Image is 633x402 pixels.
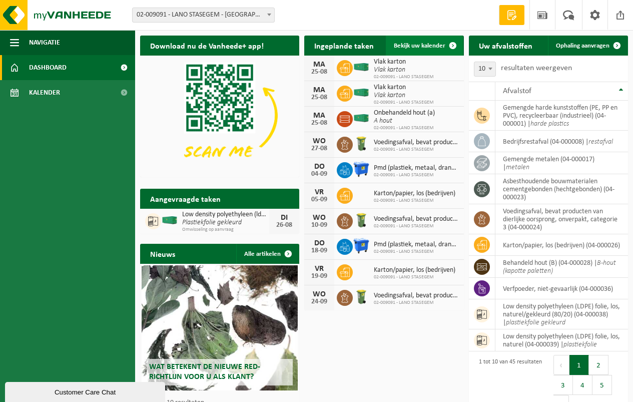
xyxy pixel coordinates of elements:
div: 10-09 [309,222,329,229]
span: Vlak karton [374,84,434,92]
i: metalen [506,164,529,171]
td: karton/papier, los (bedrijven) (04-000026) [495,234,628,256]
a: Wat betekent de nieuwe RED-richtlijn voor u als klant? [142,265,298,390]
div: 24-09 [309,298,329,305]
span: 10 [474,62,496,77]
span: Karton/papier, los (bedrijven) [374,190,455,198]
div: WO [309,137,329,145]
span: 02-009091 - LANO STASEGEM [374,100,434,106]
a: Ophaling aanvragen [548,36,627,56]
span: 02-009091 - LANO STASEGEM [374,147,458,153]
div: 27-08 [309,145,329,152]
span: 02-009091 - LANO STASEGEM [374,125,435,131]
span: 02-009091 - LANO STASEGEM [374,74,434,80]
span: Dashboard [29,55,67,80]
span: 02-009091 - LANO STASEGEM - HARELBEKE [132,8,275,23]
i: Vlak karton [374,92,405,99]
span: Vlak karton [374,58,434,66]
a: Alle artikelen [236,244,298,264]
div: MA [309,61,329,69]
div: WO [309,290,329,298]
span: Voedingsafval, bevat producten van dierlijke oorsprong, onverpakt, categorie 3 [374,139,458,147]
img: Download de VHEPlus App [140,56,299,175]
img: HK-XC-40-GN-00 [353,63,370,72]
div: MA [309,86,329,94]
i: harde plastics [530,120,569,128]
span: Voedingsafval, bevat producten van dierlijke oorsprong, onverpakt, categorie 3 [374,292,458,300]
button: 1 [569,355,589,375]
td: behandeld hout (B) (04-000028) | [495,256,628,278]
a: Bekijk uw kalender [386,36,463,56]
img: WB-1100-HPE-BE-01 [353,161,370,178]
td: asbesthoudende bouwmaterialen cementgebonden (hechtgebonden) (04-000023) [495,174,628,204]
img: HK-XC-40-GN-00 [353,88,370,97]
button: 2 [589,355,608,375]
span: Bekijk uw kalender [394,43,445,49]
span: Voedingsafval, bevat producten van dierlijke oorsprong, onverpakt, categorie 3 [374,215,458,223]
td: verfpoeder, niet-gevaarlijk (04-000036) [495,278,628,299]
div: 19-09 [309,273,329,280]
div: WO [309,214,329,222]
img: HK-XC-40-GN-00 [353,114,370,123]
button: 5 [592,375,612,395]
h2: Ingeplande taken [304,36,384,55]
i: restafval [588,138,613,146]
td: gemengde harde kunststoffen (PE, PP en PVC), recycleerbaar (industrieel) (04-000001) | [495,101,628,131]
img: WB-1100-HPE-BE-01 [353,237,370,254]
td: voedingsafval, bevat producten van dierlijke oorsprong, onverpakt, categorie 3 (04-000024) [495,204,628,234]
span: 02-009091 - LANO STASEGEM [374,172,458,178]
img: HK-XC-40-GN-00 [161,216,178,225]
div: DO [309,239,329,247]
td: gemengde metalen (04-000017) | [495,152,628,174]
td: bedrijfsrestafval (04-000008) | [495,131,628,152]
div: 04-09 [309,171,329,178]
span: 02-009091 - LANO STASEGEM [374,274,455,280]
span: Kalender [29,80,60,105]
i: Plastiekfolie gekleurd [182,219,242,226]
div: 25-08 [309,94,329,101]
img: WB-0140-HPE-GN-50 [353,135,370,152]
i: Vlak karton [374,66,405,74]
i: plastiekfolie gekleurd [506,319,565,326]
span: Navigatie [29,30,60,55]
div: 25-08 [309,69,329,76]
span: Karton/papier, los (bedrijven) [374,266,455,274]
div: 25-08 [309,120,329,127]
button: 3 [553,375,573,395]
i: A hout [374,117,392,125]
span: 02-009091 - LANO STASEGEM [374,198,455,204]
div: 18-09 [309,247,329,254]
span: 02-009091 - LANO STASEGEM [374,300,458,306]
i: plastiekfolie [563,341,597,348]
td: low density polyethyleen (LDPE) folie, los, naturel (04-000039) | [495,329,628,351]
span: 02-009091 - LANO STASEGEM - HARELBEKE [133,8,274,22]
span: Pmd (plastiek, metaal, drankkartons) (bedrijven) [374,241,458,249]
h2: Download nu de Vanheede+ app! [140,36,274,55]
div: 05-09 [309,196,329,203]
div: MA [309,112,329,120]
i: B-hout (kapotte paletten) [503,259,616,275]
h2: Nieuws [140,244,185,263]
div: VR [309,265,329,273]
span: Onbehandeld hout (a) [374,109,435,117]
span: Pmd (plastiek, metaal, drankkartons) (bedrijven) [374,164,458,172]
img: WB-0140-HPE-GN-50 [353,212,370,229]
label: resultaten weergeven [501,64,572,72]
div: DO [309,163,329,171]
span: Low density polyethyleen (ldpe) folie, los, naturel/gekleurd (80/20) [182,211,269,219]
button: Previous [553,355,569,375]
span: 02-009091 - LANO STASEGEM [374,249,458,255]
div: VR [309,188,329,196]
span: 02-009091 - LANO STASEGEM [374,223,458,229]
div: DI [274,214,294,222]
h2: Aangevraagde taken [140,189,231,208]
span: 10 [474,62,495,76]
iframe: chat widget [5,380,167,402]
button: 4 [573,375,592,395]
span: Omwisseling op aanvraag [182,227,269,233]
img: WB-0140-HPE-GN-50 [353,288,370,305]
span: Afvalstof [503,87,531,95]
span: Wat betekent de nieuwe RED-richtlijn voor u als klant? [149,363,260,380]
div: 26-08 [274,222,294,229]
